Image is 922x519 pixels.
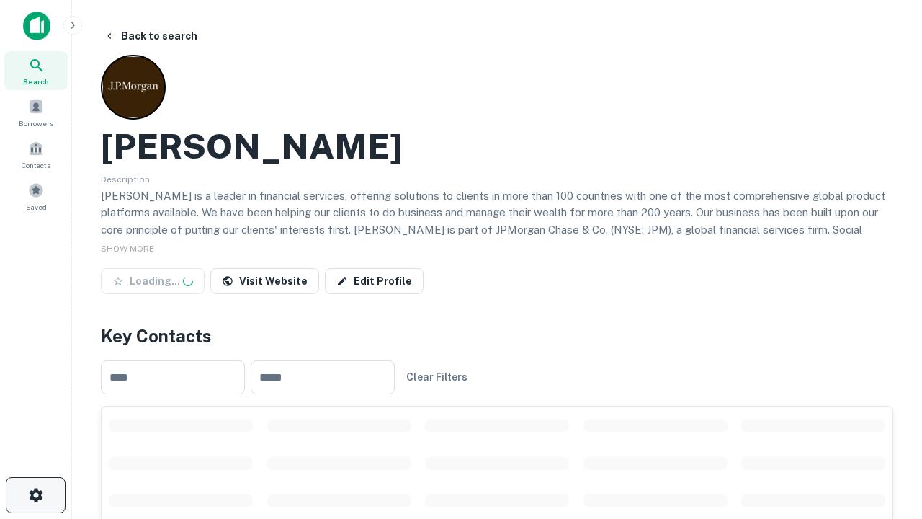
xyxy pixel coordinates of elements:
[22,159,50,171] span: Contacts
[4,135,68,174] a: Contacts
[23,12,50,40] img: capitalize-icon.png
[23,76,49,87] span: Search
[101,125,402,167] h2: [PERSON_NAME]
[101,187,893,272] p: [PERSON_NAME] is a leader in financial services, offering solutions to clients in more than 100 c...
[4,177,68,216] a: Saved
[98,23,203,49] button: Back to search
[101,244,154,254] span: SHOW MORE
[19,117,53,129] span: Borrowers
[101,323,893,349] h4: Key Contacts
[325,268,424,294] a: Edit Profile
[101,174,150,185] span: Description
[210,268,319,294] a: Visit Website
[4,93,68,132] a: Borrowers
[400,364,473,390] button: Clear Filters
[26,201,47,213] span: Saved
[850,404,922,473] iframe: Chat Widget
[4,51,68,90] a: Search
